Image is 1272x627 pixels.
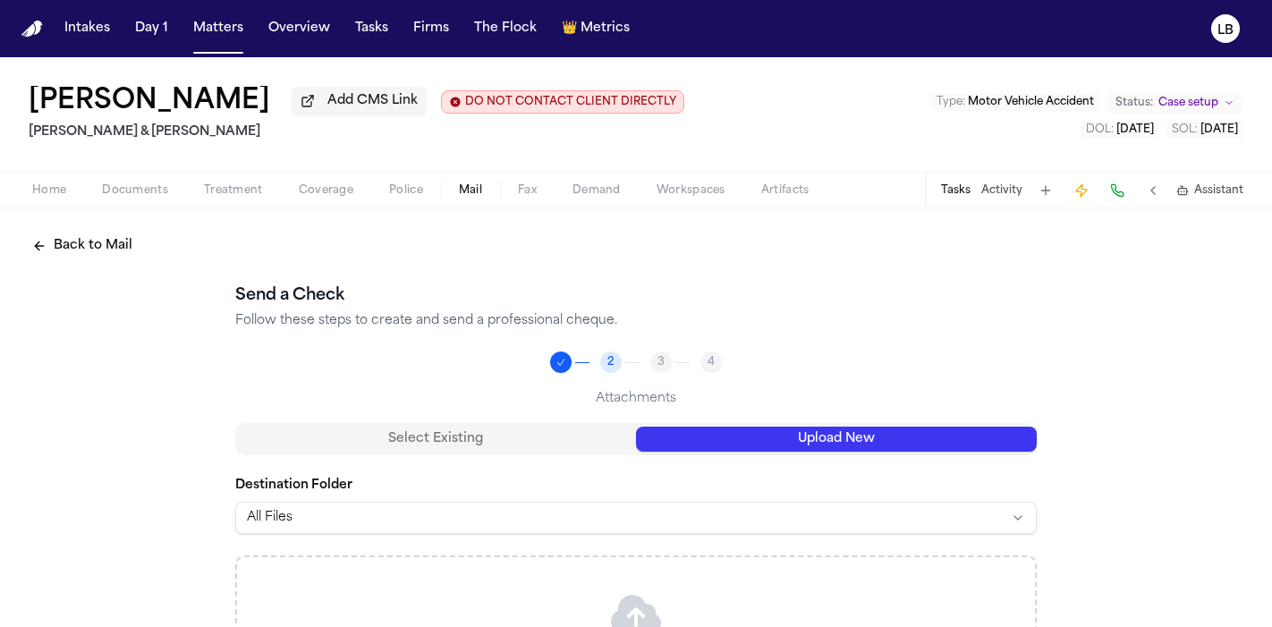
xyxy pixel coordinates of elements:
span: Assistant [1194,183,1243,198]
span: Demand [572,183,621,198]
button: Day 1 [128,13,175,45]
span: 2 [607,355,615,369]
button: Edit Type: Motor Vehicle Accident [931,93,1099,111]
span: Metrics [581,20,630,38]
span: 3 [657,355,665,369]
p: Follow these steps to create and send a professional cheque. [235,312,1037,330]
span: Police [389,183,423,198]
button: crownMetrics [555,13,637,45]
button: Add Task [1033,178,1058,203]
span: Home [32,183,66,198]
span: Artifacts [761,183,810,198]
h2: Send a Check [235,284,1037,309]
text: LB [1217,24,1234,37]
span: Documents [102,183,168,198]
span: Treatment [204,183,263,198]
button: Make a Call [1105,178,1130,203]
span: Attachments [596,392,676,405]
span: Motor Vehicle Accident [968,97,1094,107]
span: crown [562,20,577,38]
button: Change status from Case setup [1107,92,1243,114]
button: Create Immediate Task [1069,178,1094,203]
span: DOL : [1086,124,1114,135]
span: Status: [1115,96,1153,110]
h2: [PERSON_NAME] & [PERSON_NAME] [29,122,684,143]
span: SOL : [1172,124,1198,135]
img: Finch Logo [21,21,43,38]
button: Add CMS Link [292,87,427,115]
button: Firms [406,13,456,45]
button: Edit matter name [29,86,270,118]
button: Upload New [636,427,1037,452]
span: Add CMS Link [327,92,418,110]
button: Back to Mail [21,230,143,262]
button: Intakes [57,13,117,45]
span: Type : [937,97,965,107]
a: Home [21,21,43,38]
label: Destination Folder [235,477,1037,495]
button: Edit client contact restriction [441,90,684,114]
nav: Progress [235,352,1037,373]
button: Assistant [1176,183,1243,198]
span: Case setup [1158,96,1218,110]
button: Edit SOL: 2030-04-14 [1166,121,1243,139]
button: Edit DOL: 2025-04-14 [1081,121,1159,139]
button: Activity [981,183,1022,198]
h1: [PERSON_NAME] [29,86,270,118]
button: Overview [261,13,337,45]
span: [DATE] [1116,124,1154,135]
button: Tasks [348,13,395,45]
button: Select Existing [235,427,636,452]
span: Mail [459,183,482,198]
span: Coverage [299,183,353,198]
span: DO NOT CONTACT CLIENT DIRECTLY [465,95,676,109]
button: The Flock [467,13,544,45]
span: [DATE] [1200,124,1238,135]
span: Fax [518,183,537,198]
button: Matters [186,13,250,45]
span: 4 [708,355,715,369]
button: Tasks [941,183,971,198]
span: Workspaces [657,183,725,198]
